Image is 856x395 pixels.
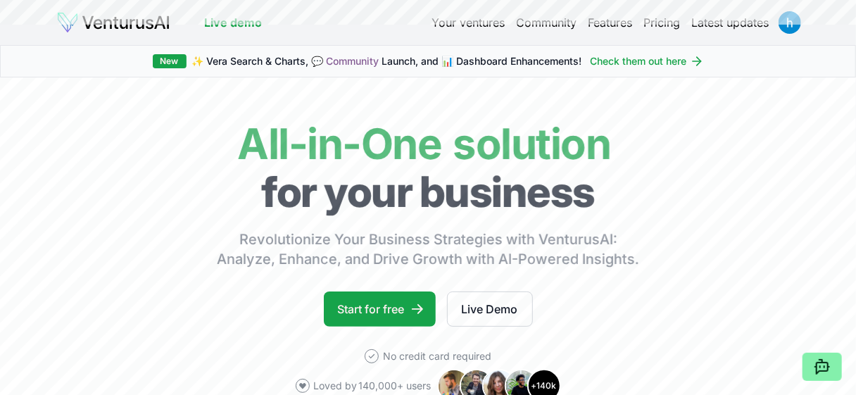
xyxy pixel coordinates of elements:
[591,54,704,68] a: Check them out here
[447,291,533,327] a: Live Demo
[192,54,582,68] span: ✨ Vera Search & Charts, 💬 Launch, and 📊 Dashboard Enhancements!
[327,55,379,67] a: Community
[324,291,436,327] a: Start for free
[153,54,187,68] div: New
